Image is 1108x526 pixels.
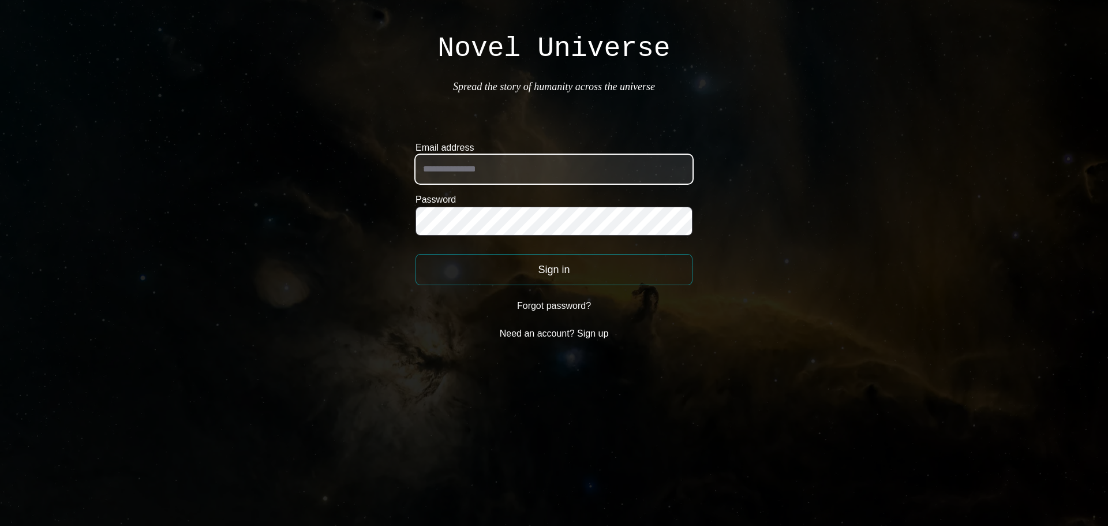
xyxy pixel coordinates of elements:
[453,79,655,95] p: Spread the story of humanity across the universe
[415,254,692,285] button: Sign in
[437,35,670,62] h1: Novel Universe
[415,322,692,345] button: Need an account? Sign up
[415,141,692,155] label: Email address
[415,193,692,207] label: Password
[415,294,692,318] button: Forgot password?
